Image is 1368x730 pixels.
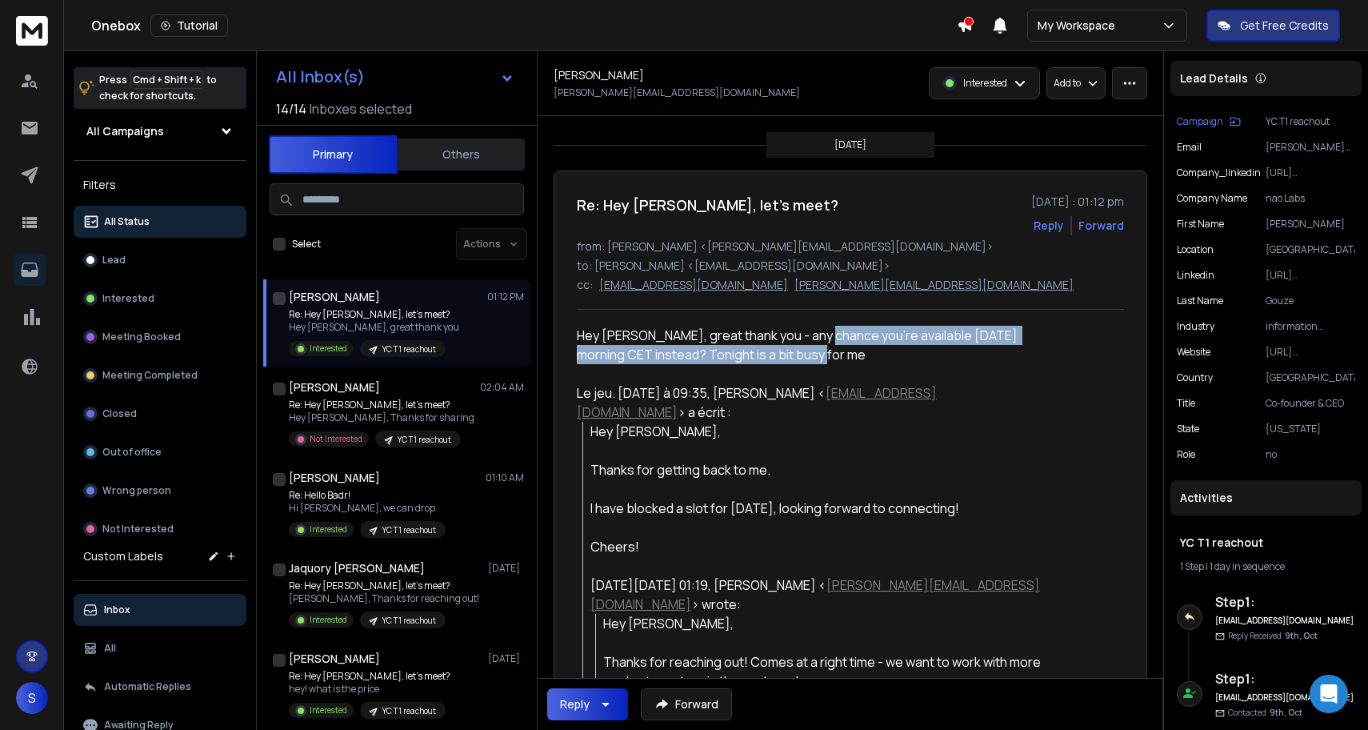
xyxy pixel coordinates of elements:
p: website [1177,346,1210,359]
div: Onebox [91,14,957,37]
span: 9th, Oct [1270,707,1302,718]
p: Email [1177,141,1202,154]
p: Interested [310,343,347,355]
h6: Step 1 : [1215,669,1355,688]
p: Meeting Completed [102,369,198,382]
h1: All Campaigns [86,123,164,139]
p: Re: Hello Badr! [289,489,446,502]
button: Forward [641,688,732,720]
p: [PERSON_NAME], Thanks for reaching out! [289,592,479,605]
p: 01:12 PM [487,291,524,303]
p: Add to [1054,77,1081,90]
button: Out of office [74,436,246,468]
p: Wrong person [102,484,171,497]
p: Not Interested [102,523,174,535]
p: Out of office [102,446,162,459]
p: First Name [1177,218,1224,231]
h6: [EMAIL_ADDRESS][DOMAIN_NAME] [1215,615,1355,627]
h3: Custom Labels [83,548,163,564]
button: Meeting Completed [74,359,246,391]
p: [DATE] : 01:12 pm [1031,194,1124,210]
p: [DATE] [488,652,524,665]
button: Inbox [74,594,246,626]
p: Co-founder & CEO [1266,397,1355,410]
p: Country [1177,371,1213,384]
p: Meeting Booked [102,331,181,343]
p: location [1177,243,1214,256]
h1: [PERSON_NAME] [554,67,644,83]
p: industry [1177,320,1214,333]
p: YC T1 reachout [382,343,436,355]
p: from: [PERSON_NAME] <[PERSON_NAME][EMAIL_ADDRESS][DOMAIN_NAME]> [577,239,1124,255]
p: Company Name [1177,192,1247,205]
div: [DATE][DATE] 01:19, [PERSON_NAME] < > wrote: [590,576,1044,614]
h6: Step 1 : [1215,592,1355,612]
p: My Workspace [1038,18,1122,34]
button: All Campaigns [74,115,246,147]
p: Re: Hey [PERSON_NAME], let's meet? [289,399,474,411]
span: 9th, Oct [1285,630,1318,641]
span: 14 / 14 [276,99,306,118]
h1: All Inbox(s) [276,69,365,85]
button: Reply [1034,218,1064,234]
p: Interested [310,523,347,535]
button: Closed [74,398,246,430]
div: Cheers! [590,537,1044,556]
span: 1 Step [1180,560,1204,573]
button: Get Free Credits [1206,10,1340,42]
div: Thanks for reaching out! Comes at a right time - we want to work with more content creators in th... [603,652,1044,691]
p: Not Interested [310,433,362,445]
div: | [1180,560,1352,573]
p: State [1177,423,1199,435]
p: nao Labs [1266,192,1355,205]
p: Lead Details [1180,70,1248,86]
p: Reply Received [1228,630,1318,642]
p: Gouze [1266,295,1355,307]
p: Hi [PERSON_NAME], we can drop [289,502,446,515]
p: [DATE] [834,138,866,151]
p: title [1177,397,1195,410]
p: All [104,642,116,655]
p: cc: [577,277,593,293]
button: Others [397,137,525,172]
p: All Status [104,215,150,228]
p: [DATE] [488,562,524,575]
button: All Status [74,206,246,238]
p: YC T1 reachout [382,524,436,536]
p: Get Free Credits [1240,18,1329,34]
button: S [16,682,48,714]
button: Meeting Booked [74,321,246,353]
p: Re: Hey [PERSON_NAME], let's meet? [289,670,450,683]
p: [PERSON_NAME][EMAIL_ADDRESS][DOMAIN_NAME] [794,277,1074,293]
p: hey! what is the price [289,683,450,696]
div: Thanks for getting back to me. [590,460,1044,479]
button: All Inbox(s) [263,61,527,93]
div: Le jeu. [DATE] à 09:35, [PERSON_NAME] < > a écrit : [577,383,1044,422]
button: Primary [269,135,397,174]
h1: [PERSON_NAME] [289,379,380,395]
p: Hey [PERSON_NAME], great thank you [289,321,459,334]
p: [PERSON_NAME][EMAIL_ADDRESS][DOMAIN_NAME] [1266,141,1355,154]
h1: [PERSON_NAME] [289,651,380,667]
p: [GEOGRAPHIC_DATA] [1266,243,1355,256]
h1: Jaquory [PERSON_NAME] [289,560,425,576]
p: [US_STATE] [1266,423,1355,435]
button: Automatic Replies [74,671,246,703]
p: Closed [102,407,137,420]
p: to: [PERSON_NAME] <[EMAIL_ADDRESS][DOMAIN_NAME]> [577,258,1124,274]
p: information technology & services [1266,320,1355,333]
p: no [1266,448,1355,461]
p: Interested [963,77,1007,90]
h6: [EMAIL_ADDRESS][DOMAIN_NAME] [1215,692,1355,704]
h1: Re: Hey [PERSON_NAME], let's meet? [577,194,838,216]
p: [EMAIL_ADDRESS][DOMAIN_NAME] [599,277,788,293]
div: I have blocked a slot for [DATE], looking forward to connecting! [590,499,1044,518]
p: YC T1 reachout [382,615,436,627]
button: Interested [74,283,246,315]
p: linkedin [1177,269,1214,282]
div: Open Intercom Messenger [1310,675,1348,713]
div: Activities [1170,480,1362,515]
p: [URL][DOMAIN_NAME] [1266,346,1355,359]
h3: Inboxes selected [310,99,412,118]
